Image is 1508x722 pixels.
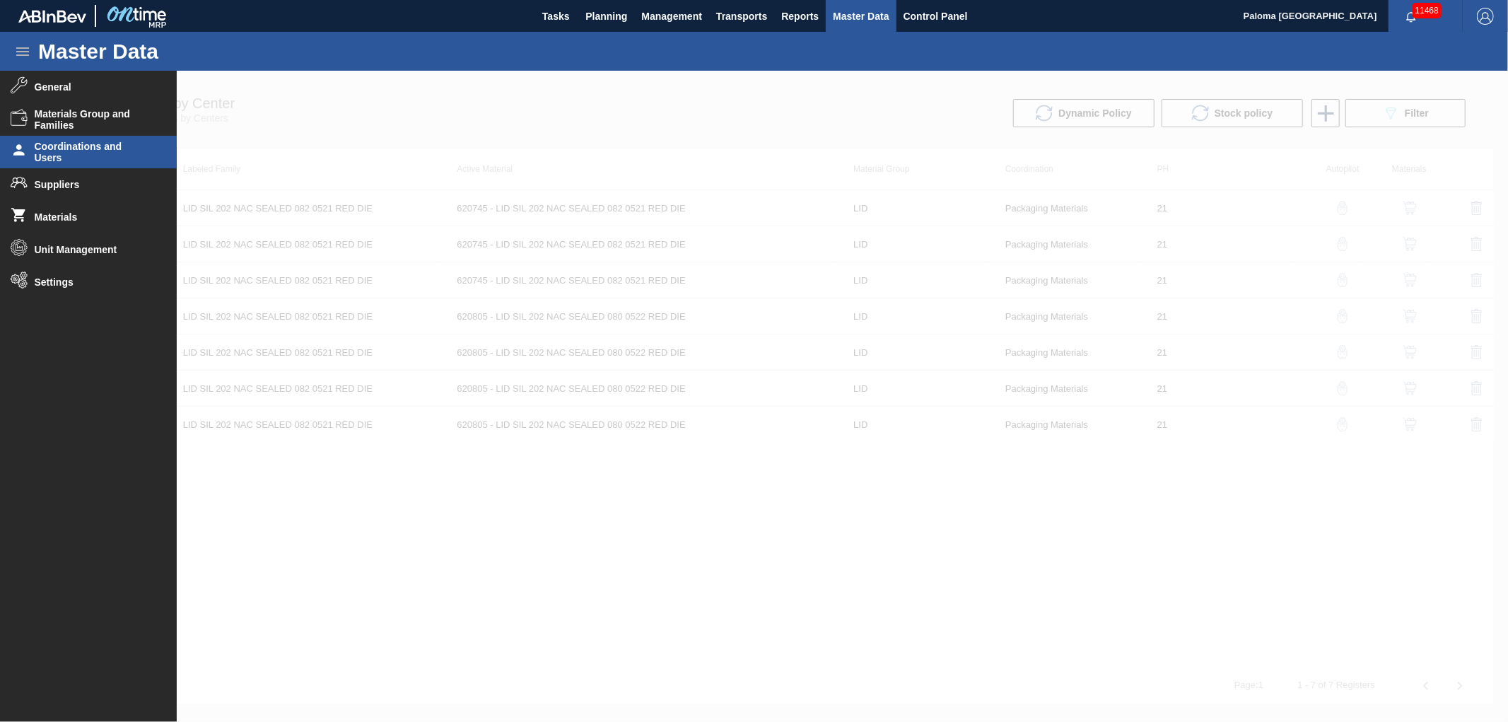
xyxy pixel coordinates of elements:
[716,8,767,25] span: Transports
[35,179,151,190] span: Suppliers
[35,211,151,223] span: Materials
[35,276,151,288] span: Settings
[585,8,627,25] span: Planning
[35,81,151,93] span: General
[781,8,819,25] span: Reports
[35,108,151,131] span: Materials Group and Families
[540,8,571,25] span: Tasks
[1477,8,1494,25] img: Logout
[904,8,968,25] span: Control Panel
[35,141,151,163] span: Coordinations and Users
[38,43,289,59] h1: Master Data
[35,244,151,255] span: Unit Management
[1413,3,1442,18] span: 11468
[1389,6,1434,26] button: Notifications
[641,8,702,25] span: Management
[18,10,86,23] img: TNhmsLtSVTkK8tSr43FrP2fwEKptu5GPRR3wAAAABJRU5ErkJggg==
[833,8,889,25] span: Master Data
